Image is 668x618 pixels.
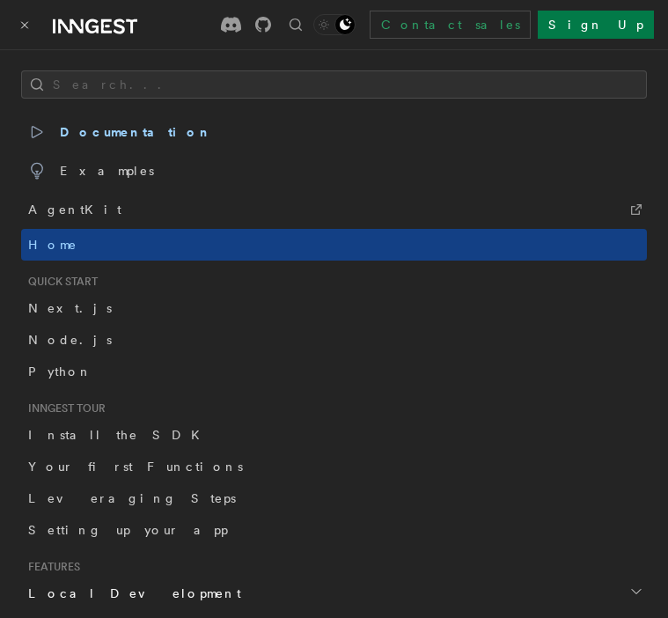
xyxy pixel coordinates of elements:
[28,120,212,144] span: Documentation
[28,523,228,537] span: Setting up your app
[21,229,647,261] a: Home
[21,324,647,356] a: Node.js
[21,451,647,482] a: Your first Functions
[28,364,92,379] span: Python
[21,514,647,546] a: Setting up your app
[285,14,306,35] button: Find something...
[28,301,112,315] span: Next.js
[14,14,35,35] button: Toggle navigation
[21,401,106,416] span: Inngest tour
[21,356,647,387] a: Python
[21,419,647,451] a: Install the SDK
[313,14,356,35] button: Toggle dark mode
[538,11,654,39] a: Sign Up
[21,560,80,574] span: Features
[28,236,77,254] span: Home
[21,275,98,289] span: Quick start
[28,197,121,222] span: AgentKit
[21,585,241,602] span: Local Development
[28,460,243,474] span: Your first Functions
[28,491,236,505] span: Leveraging Steps
[28,158,154,183] span: Examples
[21,190,647,229] a: AgentKit
[21,151,647,190] a: Examples
[28,428,210,442] span: Install the SDK
[21,292,647,324] a: Next.js
[21,482,647,514] a: Leveraging Steps
[370,11,531,39] a: Contact sales
[21,578,647,609] button: Local Development
[21,113,647,151] a: Documentation
[21,70,647,99] button: Search...
[28,333,112,347] span: Node.js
